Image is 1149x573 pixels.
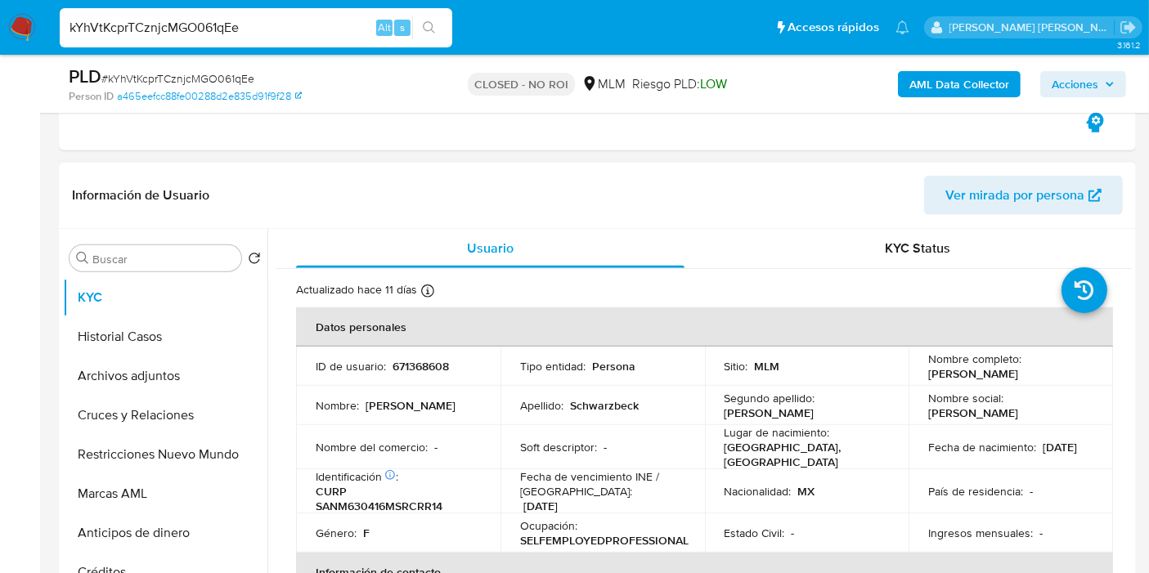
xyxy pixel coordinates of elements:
[725,526,785,540] p: Estado Civil :
[520,359,586,374] p: Tipo entidad :
[72,187,209,204] h1: Información de Usuario
[895,20,909,34] a: Notificaciones
[412,16,446,39] button: search-icon
[1052,71,1098,97] span: Acciones
[520,533,689,548] p: SELFEMPLOYEDPROFESSIONAL
[63,356,267,396] button: Archivos adjuntos
[1117,38,1141,51] span: 3.161.2
[63,435,267,474] button: Restricciones Nuevo Mundo
[798,484,815,499] p: MX
[725,484,792,499] p: Nacionalidad :
[725,405,815,420] p: [PERSON_NAME]
[366,398,456,413] p: [PERSON_NAME]
[69,89,114,104] b: Person ID
[63,278,267,317] button: KYC
[725,425,830,440] p: Lugar de nacimiento :
[725,440,883,469] p: [GEOGRAPHIC_DATA], [GEOGRAPHIC_DATA]
[63,317,267,356] button: Historial Casos
[76,252,89,265] button: Buscar
[69,63,101,89] b: PLD
[393,359,449,374] p: 671368608
[604,440,607,454] p: -
[700,74,727,93] span: LOW
[467,239,514,257] span: Usuario
[363,526,370,540] p: F
[520,398,563,413] p: Apellido :
[725,359,748,374] p: Sitio :
[520,518,577,533] p: Ocupación :
[570,398,639,413] p: Schwarzbeck
[592,359,635,374] p: Persona
[117,89,302,104] a: a465eefcc88fe00288d2e835d91f9f28
[1030,484,1033,499] p: -
[92,252,235,266] input: Buscar
[632,75,727,93] span: Riesgo PLD:
[434,440,438,454] p: -
[928,440,1036,454] p: Fecha de nacimiento :
[909,71,1009,97] b: AML Data Collector
[316,398,359,413] p: Nombre :
[248,252,261,270] button: Volver al orden por defecto
[898,71,1021,97] button: AML Data Collector
[581,75,626,93] div: MLM
[63,396,267,435] button: Cruces y Relaciones
[788,19,879,36] span: Accesos rápidos
[63,513,267,553] button: Anticipos de dinero
[520,469,685,499] p: Fecha de vencimiento INE / [GEOGRAPHIC_DATA] :
[316,526,357,540] p: Género :
[1043,440,1077,454] p: [DATE]
[1039,526,1043,540] p: -
[60,17,452,38] input: Buscar usuario o caso...
[945,176,1084,215] span: Ver mirada por persona
[928,405,1018,420] p: [PERSON_NAME]
[523,499,558,513] p: [DATE]
[1040,71,1126,97] button: Acciones
[101,70,254,87] span: # kYhVtKcprTCznjcMGO061qEe
[296,307,1113,347] th: Datos personales
[316,440,428,454] p: Nombre del comercio :
[63,474,267,513] button: Marcas AML
[378,20,391,35] span: Alt
[792,526,795,540] p: -
[725,391,815,405] p: Segundo apellido :
[886,239,951,257] span: KYC Status
[316,484,474,513] p: CURP SANM630416MSRCRR14
[316,469,398,484] p: Identificación :
[928,351,1021,366] p: Nombre completo :
[520,440,597,454] p: Soft descriptor :
[468,73,575,96] p: CLOSED - NO ROI
[296,282,417,298] p: Actualizado hace 11 días
[928,366,1018,381] p: [PERSON_NAME]
[755,359,780,374] p: MLM
[949,20,1115,35] p: daniela.lagunesrodriguez@mercadolibre.com.mx
[1120,19,1137,36] a: Salir
[928,391,1003,405] p: Nombre social :
[316,359,386,374] p: ID de usuario :
[928,526,1033,540] p: Ingresos mensuales :
[928,484,1023,499] p: País de residencia :
[924,176,1123,215] button: Ver mirada por persona
[400,20,405,35] span: s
